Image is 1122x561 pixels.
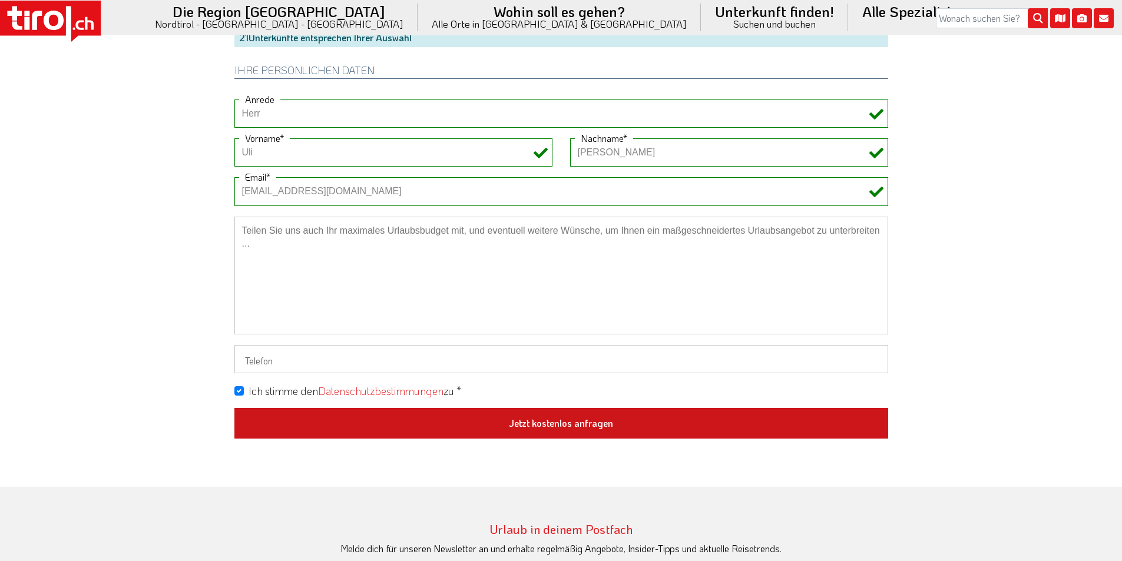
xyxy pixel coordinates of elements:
[155,19,403,29] small: Nordtirol - [GEOGRAPHIC_DATA] - [GEOGRAPHIC_DATA]
[715,19,834,29] small: Suchen und buchen
[234,408,888,439] button: Jetzt kostenlos anfragen
[432,19,687,29] small: Alle Orte in [GEOGRAPHIC_DATA] & [GEOGRAPHIC_DATA]
[1072,8,1092,28] i: Fotogalerie
[234,542,888,555] div: Melde dich für unseren Newsletter an und erhalte regelmäßig Angebote, Insider-Tipps und aktuelle ...
[234,522,888,536] h3: Urlaub in deinem Postfach
[318,384,443,398] a: Datenschutzbestimmungen
[234,65,888,79] h2: Ihre persönlichen Daten
[1094,8,1114,28] i: Kontakt
[936,8,1048,28] input: Wonach suchen Sie?
[249,384,461,399] label: Ich stimme den zu *
[1050,8,1070,28] i: Karte öffnen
